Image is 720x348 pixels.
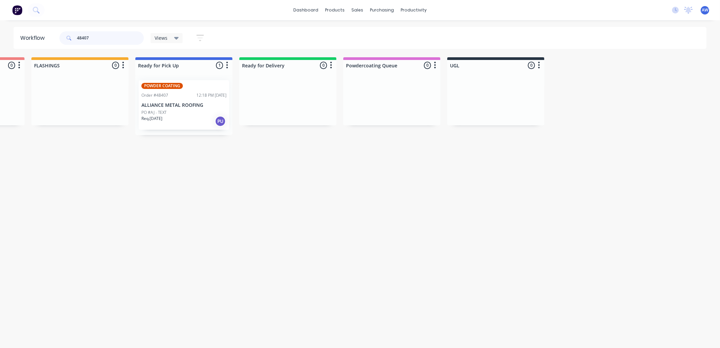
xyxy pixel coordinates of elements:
div: PU [215,116,226,127]
div: Workflow [20,34,48,42]
span: Views [155,34,167,41]
div: POWDER COATINGOrder #4840712:18 PM [DATE]ALLIANCE METAL ROOFINGPO #AJ - TEXTReq.[DATE]PU [139,80,229,130]
div: purchasing [367,5,397,15]
p: ALLIANCE METAL ROOFING [141,102,226,108]
div: 12:18 PM [DATE] [196,92,226,98]
div: POWDER COATING [141,83,183,89]
img: Factory [12,5,22,15]
div: products [322,5,348,15]
div: Order #48407 [141,92,168,98]
p: PO #AJ - TEXT [141,109,166,116]
div: productivity [397,5,430,15]
span: AW [702,7,708,13]
input: Search for orders... [77,31,144,45]
div: sales [348,5,367,15]
p: Req. [DATE] [141,116,162,122]
a: dashboard [290,5,322,15]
